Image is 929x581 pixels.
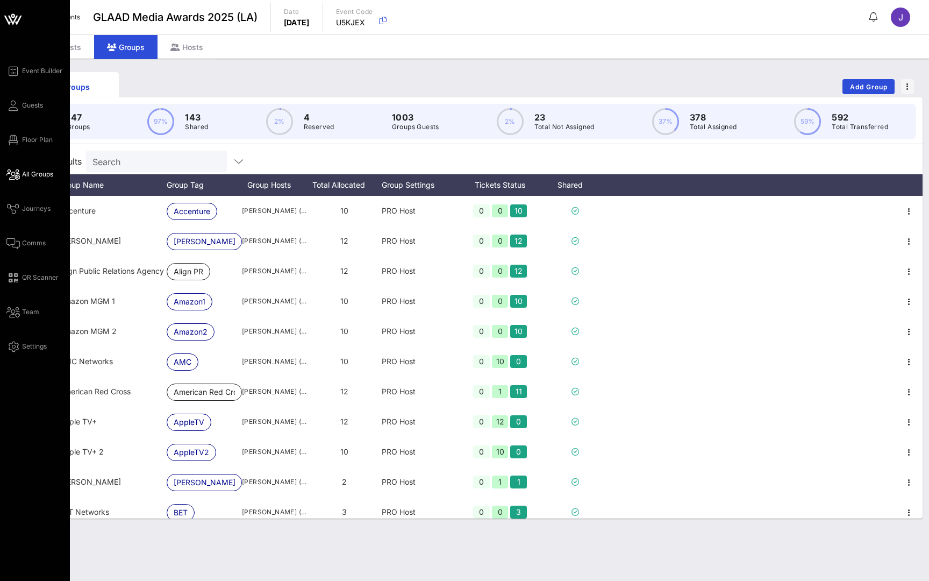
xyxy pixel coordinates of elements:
span: American Red Cross [59,387,131,396]
span: Settings [22,342,47,351]
span: AppleTV [174,414,204,430]
div: 10 [510,204,527,217]
div: 12 [510,265,527,278]
a: Journeys [6,202,51,215]
div: 10 [492,355,509,368]
span: Align Public Relations Agency [59,266,164,275]
span: AppleTV2 [174,444,209,460]
span: BET [174,505,188,521]
div: 12 [492,415,509,428]
span: [PERSON_NAME] ([EMAIL_ADDRESS][DOMAIN_NAME]) [242,296,306,307]
span: 12 [340,387,348,396]
div: 10 [510,295,527,308]
span: [PERSON_NAME] ([EMAIL_ADDRESS][DOMAIN_NAME]) [242,477,306,487]
p: 147 [67,111,90,124]
span: GLAAD Media Awards 2025 (LA) [93,9,258,25]
div: J [891,8,910,27]
p: Total Assigned [690,122,737,132]
p: 143 [185,111,208,124]
span: Accenture [59,206,96,215]
div: Group Settings [382,174,457,196]
span: 2 [342,477,347,486]
span: [PERSON_NAME] [174,233,235,250]
span: Barbara Jobes [59,477,121,486]
div: Groups [94,35,158,59]
span: Team [22,307,39,317]
div: 1 [492,385,509,398]
a: Settings [6,340,47,353]
div: 0 [473,415,490,428]
div: 10 [492,445,509,458]
span: Apple TV+ [59,417,97,426]
div: Tickets Status [457,174,543,196]
span: Comms [22,238,46,248]
p: U5KJEX [336,17,373,28]
p: Groups [67,122,90,132]
div: 0 [473,355,490,368]
div: Hosts [158,35,216,59]
span: Apple TV+ 2 [59,447,104,456]
button: Add Group [842,79,895,94]
div: 0 [510,355,527,368]
div: 12 [510,235,527,247]
div: 11 [510,385,527,398]
span: AMC [174,354,191,370]
span: Floor Plan [22,135,53,145]
div: 0 [473,476,490,488]
div: PRO Host [382,437,457,467]
div: PRO Host [382,286,457,316]
span: [PERSON_NAME] ([EMAIL_ADDRESS][DOMAIN_NAME]) [242,236,306,246]
div: 10 [510,325,527,338]
p: [DATE] [284,17,310,28]
span: Journeys [22,204,51,214]
div: 0 [473,235,490,247]
span: 10 [340,296,348,306]
div: 0 [510,415,527,428]
span: [PERSON_NAME] ([EMAIL_ADDRESS][DOMAIN_NAME]) [242,266,306,277]
p: Event Code [336,6,373,17]
div: PRO Host [382,196,457,226]
div: 0 [492,265,509,278]
div: 0 [492,235,509,247]
span: Amazon1 [174,294,205,310]
div: 0 [473,445,490,458]
div: 0 [473,295,490,308]
div: PRO Host [382,407,457,437]
a: Floor Plan [6,133,53,146]
span: 10 [340,447,348,456]
span: Align PR [174,264,203,280]
p: 378 [690,111,737,124]
span: BET Networks [59,507,109,516]
a: Team [6,306,39,318]
div: 0 [492,506,509,519]
span: 12 [340,417,348,426]
span: [PERSON_NAME] [174,474,235,491]
span: Aiden Madigan-Curtis [59,236,121,245]
p: 592 [832,111,888,124]
span: [PERSON_NAME] ([PERSON_NAME][EMAIL_ADDRESS][PERSON_NAME][DOMAIN_NAME]) [242,206,306,216]
div: 0 [473,204,490,217]
span: Amazon MGM 2 [59,327,117,336]
span: Amazon MGM 1 [59,296,115,306]
span: 10 [340,327,348,336]
a: Event Builder [6,65,62,77]
div: 3 [510,506,527,519]
span: All Groups [22,169,53,179]
p: Total Not Assigned [534,122,595,132]
div: Total Allocated [306,174,382,196]
p: 1003 [392,111,439,124]
span: Add Group [849,83,888,91]
div: Groups [41,81,111,93]
span: J [898,12,903,23]
span: [PERSON_NAME] ([EMAIL_ADDRESS][PERSON_NAME][DOMAIN_NAME]) [242,356,306,367]
div: 0 [510,445,527,458]
div: 0 [492,325,509,338]
p: Total Transferred [832,122,888,132]
div: PRO Host [382,226,457,256]
a: Comms [6,237,46,250]
p: Shared [185,122,208,132]
span: 10 [340,357,348,366]
span: [PERSON_NAME] ([PERSON_NAME][EMAIL_ADDRESS][PERSON_NAME][DOMAIN_NAME]) [242,447,306,457]
div: 0 [473,265,490,278]
div: 0 [492,204,509,217]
